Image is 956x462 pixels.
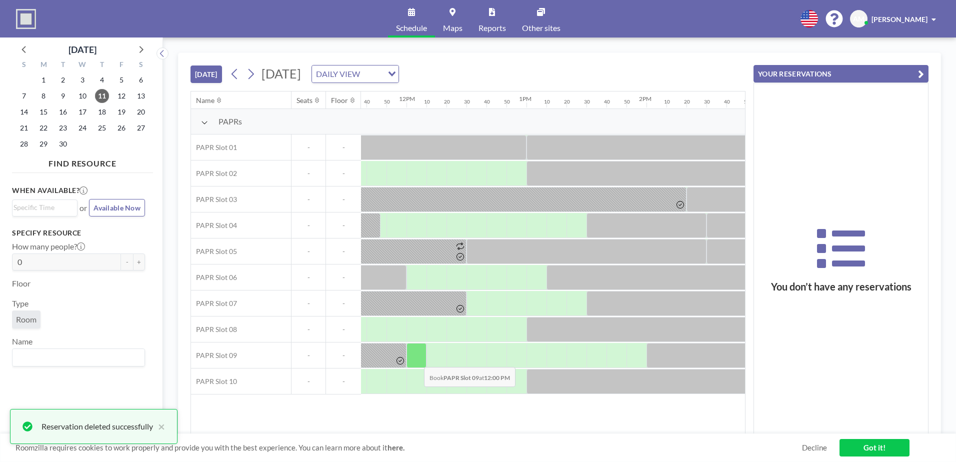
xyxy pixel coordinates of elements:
[13,202,71,213] input: Search for option
[484,98,490,105] div: 40
[191,143,237,152] span: PAPR Slot 01
[95,89,109,103] span: Thursday, September 11, 2025
[839,439,909,456] a: Got it!
[326,273,361,282] span: -
[326,221,361,230] span: -
[12,278,30,288] label: Floor
[191,221,237,230] span: PAPR Slot 04
[331,96,348,105] div: Floor
[191,273,237,282] span: PAPR Slot 06
[75,121,89,135] span: Wednesday, September 24, 2025
[291,247,325,256] span: -
[519,95,531,102] div: 1PM
[34,59,53,72] div: M
[68,42,96,56] div: [DATE]
[639,95,651,102] div: 2PM
[79,203,87,213] span: or
[326,377,361,386] span: -
[296,96,312,105] div: Seats
[89,199,145,216] button: Available Now
[56,137,70,151] span: Tuesday, September 30, 2025
[36,89,50,103] span: Monday, September 8, 2025
[13,351,139,364] input: Search for option
[191,247,237,256] span: PAPR Slot 05
[291,325,325,334] span: -
[191,377,237,386] span: PAPR Slot 10
[114,89,128,103] span: Friday, September 12, 2025
[291,273,325,282] span: -
[384,98,390,105] div: 50
[424,98,430,105] div: 10
[134,89,148,103] span: Saturday, September 13, 2025
[326,195,361,204] span: -
[584,98,590,105] div: 30
[134,105,148,119] span: Saturday, September 20, 2025
[564,98,570,105] div: 20
[744,98,750,105] div: 50
[12,336,32,346] label: Name
[724,98,730,105] div: 40
[522,24,560,32] span: Other sites
[121,253,133,270] button: -
[326,247,361,256] span: -
[853,14,864,23] span: AM
[261,66,301,81] span: [DATE]
[191,195,237,204] span: PAPR Slot 03
[73,59,92,72] div: W
[399,95,415,102] div: 12PM
[153,420,165,432] button: close
[14,59,34,72] div: S
[802,443,827,452] a: Decline
[191,325,237,334] span: PAPR Slot 08
[364,98,370,105] div: 40
[218,116,242,126] span: PAPRs
[387,443,404,452] a: here.
[114,105,128,119] span: Friday, September 19, 2025
[95,105,109,119] span: Thursday, September 18, 2025
[291,377,325,386] span: -
[17,121,31,135] span: Sunday, September 21, 2025
[12,349,144,366] div: Search for option
[326,299,361,308] span: -
[314,67,362,80] span: DAILY VIEW
[312,65,398,82] div: Search for option
[36,121,50,135] span: Monday, September 22, 2025
[114,121,128,135] span: Friday, September 26, 2025
[191,351,237,360] span: PAPR Slot 09
[134,73,148,87] span: Saturday, September 6, 2025
[424,367,515,387] span: Book at
[464,98,470,105] div: 30
[17,137,31,151] span: Sunday, September 28, 2025
[291,195,325,204] span: -
[134,121,148,135] span: Saturday, September 27, 2025
[133,253,145,270] button: +
[396,24,427,32] span: Schedule
[75,89,89,103] span: Wednesday, September 10, 2025
[664,98,670,105] div: 10
[17,105,31,119] span: Sunday, September 14, 2025
[326,169,361,178] span: -
[92,59,111,72] div: T
[16,9,36,29] img: organization-logo
[56,89,70,103] span: Tuesday, September 9, 2025
[291,351,325,360] span: -
[56,121,70,135] span: Tuesday, September 23, 2025
[12,298,28,308] label: Type
[12,154,153,168] h4: FIND RESOURCE
[15,443,802,452] span: Roomzilla requires cookies to work properly and provide you with the best experience. You can lea...
[16,314,36,324] span: Room
[93,203,140,212] span: Available Now
[75,105,89,119] span: Wednesday, September 17, 2025
[95,73,109,87] span: Thursday, September 4, 2025
[12,228,145,237] h3: Specify resource
[753,65,928,82] button: YOUR RESERVATIONS
[443,374,479,381] b: PAPR Slot 09
[95,121,109,135] span: Thursday, September 25, 2025
[41,420,153,432] div: Reservation deleted successfully
[36,105,50,119] span: Monday, September 15, 2025
[478,24,506,32] span: Reports
[75,73,89,87] span: Wednesday, September 3, 2025
[504,98,510,105] div: 50
[871,15,927,23] span: [PERSON_NAME]
[56,105,70,119] span: Tuesday, September 16, 2025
